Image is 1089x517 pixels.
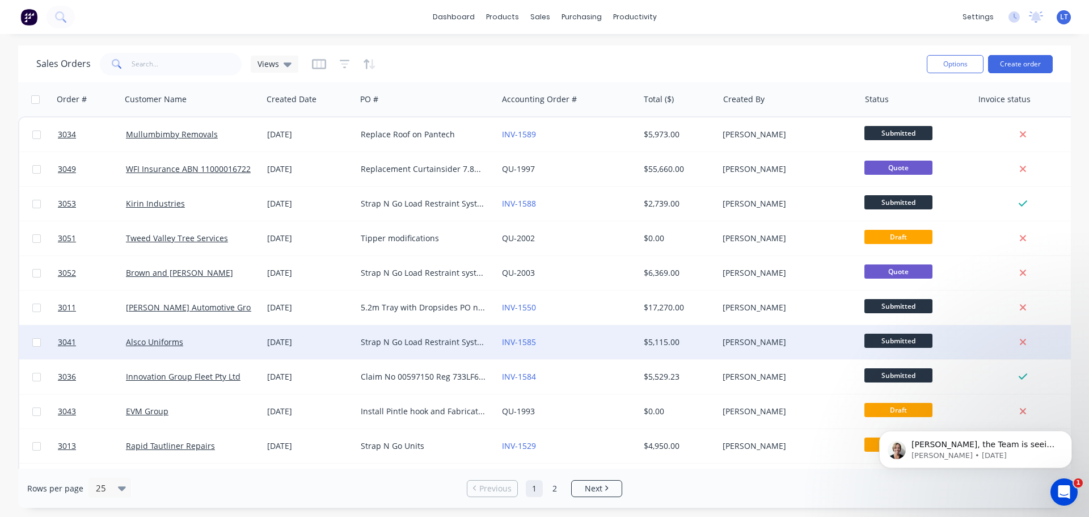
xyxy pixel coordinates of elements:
[723,406,849,417] div: [PERSON_NAME]
[723,267,849,279] div: [PERSON_NAME]
[546,480,563,497] a: Page 2
[644,371,710,383] div: $5,529.23
[644,302,710,313] div: $17,270.00
[723,440,849,452] div: [PERSON_NAME]
[126,302,289,313] a: [PERSON_NAME] Automotive Group Pty Ltd
[267,233,352,244] div: [DATE]
[20,9,37,26] img: Factory
[467,483,517,494] a: Previous page
[502,198,536,209] a: INV-1588
[502,267,535,278] a: QU-2003
[58,221,126,255] a: 3051
[462,480,627,497] ul: Pagination
[267,440,352,452] div: [DATE]
[361,337,487,348] div: Strap N Go Load Restraint System for 24 plt Drop Deck Trailer with full Mezz Decks
[361,371,487,383] div: Claim No 00597150 Reg 733LF6 Pol no 322240798 GFT Booking no 597150002 Authority 597150002/EST/630RA
[58,325,126,359] a: 3041
[502,129,536,140] a: INV-1589
[361,198,487,209] div: Strap N Go Load Restraint System for a 14plt Curtainsider
[267,267,352,279] div: [DATE]
[864,403,932,417] span: Draft
[723,94,765,105] div: Created By
[57,94,87,105] div: Order #
[526,480,543,497] a: Page 1 is your current page
[864,126,932,140] span: Submitted
[479,483,512,494] span: Previous
[644,129,710,140] div: $5,973.00
[427,9,480,26] a: dashboard
[199,5,220,26] div: Close
[502,233,535,243] a: QU-2002
[723,371,849,383] div: [PERSON_NAME]
[864,368,932,383] span: Submitted
[864,195,932,209] span: Submitted
[585,483,602,494] span: Next
[58,429,126,463] a: 3013
[556,9,607,26] div: purchasing
[361,233,487,244] div: Tipper modifications
[267,94,316,105] div: Created Date
[126,440,215,451] a: Rapid Tautliner Repairs
[126,406,168,417] a: EVM Group
[502,302,536,313] a: INV-1550
[58,198,76,209] span: 3053
[525,9,556,26] div: sales
[607,9,662,26] div: productivity
[361,267,487,279] div: Strap N Go Load Restraint systems for a B Double
[58,163,76,175] span: 3049
[267,129,352,140] div: [DATE]
[361,302,487,313] div: 5.2m Tray with Dropsides PO no 405V133735 VIN [VEHICLE_IDENTIFICATION_NUMBER] JC00575 Deal 13896
[978,94,1031,105] div: Invoice status
[58,406,76,417] span: 3043
[361,406,487,417] div: Install Pintle hook and Fabrication on sides
[988,55,1053,73] button: Create order
[644,440,710,452] div: $4,950.00
[502,94,577,105] div: Accounting Order #
[258,58,279,70] span: Views
[58,152,126,186] a: 3049
[723,129,849,140] div: [PERSON_NAME]
[360,94,378,105] div: PO #
[862,407,1089,486] iframe: Intercom notifications message
[267,337,352,348] div: [DATE]
[58,337,76,348] span: 3041
[361,440,487,452] div: Strap N Go Units
[502,371,536,382] a: INV-1584
[1060,12,1068,22] span: LT
[502,163,535,174] a: QU-1997
[126,371,240,382] a: Innovation Group Fleet Pty Ltd
[58,291,126,325] a: 3011
[864,299,932,313] span: Submitted
[864,230,932,244] span: Draft
[58,394,126,428] a: 3043
[644,233,710,244] div: $0.00
[644,163,710,175] div: $55,660.00
[502,406,535,417] a: QU-1993
[502,337,536,347] a: INV-1585
[58,464,126,498] a: 3048
[125,94,187,105] div: Customer Name
[126,337,183,347] a: Alsco Uniforms
[644,337,710,348] div: $5,115.00
[927,55,984,73] button: Options
[1050,478,1078,506] iframe: Intercom live chat
[723,163,849,175] div: [PERSON_NAME]
[27,483,83,494] span: Rows per page
[723,302,849,313] div: [PERSON_NAME]
[267,406,352,417] div: [DATE]
[957,9,999,26] div: settings
[723,337,849,348] div: [PERSON_NAME]
[58,371,76,383] span: 3036
[723,198,849,209] div: [PERSON_NAME]
[126,129,218,140] a: Mullumbimby Removals
[267,163,352,175] div: [DATE]
[361,163,487,175] div: Replacement Curtainsider 7.8m WFI Insurance Claim No WFI 256776999 Mercedes Benz ACTROS 3248 [PER...
[58,187,126,221] a: 3053
[267,302,352,313] div: [DATE]
[126,267,233,278] a: Brown and [PERSON_NAME]
[126,163,251,174] a: WFI Insurance ABN 11000016722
